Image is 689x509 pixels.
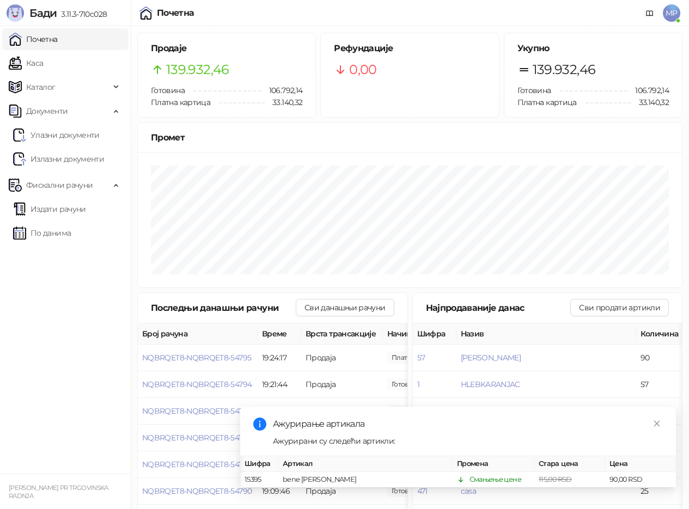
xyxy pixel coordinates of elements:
div: Ажурирани су следећи артикли: [273,435,663,447]
button: NQBRQET8-NQBRQET8-54790 [142,486,252,496]
div: Смањење цене [470,474,521,485]
button: [PERSON_NAME] [461,353,521,363]
div: Последњи данашњи рачуни [151,301,296,315]
span: Готовина [517,85,551,95]
span: 1.000,00 [387,378,424,390]
th: Шифра [240,456,278,472]
span: Бади [29,7,57,20]
div: Најпродаваније данас [426,301,571,315]
td: Продаја [301,398,383,425]
div: Промет [151,131,669,144]
span: 139.932,46 [533,59,596,80]
button: BELO PECIVO [461,406,511,416]
button: Сви данашњи рачуни [296,299,394,316]
button: NQBRQET8-NQBRQET8-54795 [142,353,251,363]
a: Документација [641,4,658,22]
button: NQBRQET8-NQBRQET8-54792 [142,433,251,443]
td: bene [PERSON_NAME] [278,472,453,488]
span: 0,00 [349,59,376,80]
span: 106.792,14 [627,84,669,96]
span: Платна картица [151,97,210,107]
a: Ulazni dokumentiУлазни документи [13,124,100,146]
td: 90,00 RSD [605,472,676,488]
th: Цена [605,456,676,472]
div: Ажурирање артикала [273,418,663,431]
span: Каталог [26,76,56,98]
th: Количина [636,323,685,345]
span: 115,00 RSD [539,475,572,483]
span: info-circle [253,418,266,431]
h5: Продаје [151,42,302,55]
span: 3.11.3-710c028 [57,9,107,19]
td: 57 [636,371,685,398]
a: Издати рачуни [13,198,86,220]
span: 1.005,00 [387,352,446,364]
th: Промена [453,456,534,472]
span: MP [663,4,680,22]
a: По данима [13,222,71,244]
td: 90 [636,345,685,371]
span: 210,00 [387,405,424,417]
h5: Рефундације [334,42,485,55]
a: Излазни документи [13,148,104,170]
span: Готовина [151,85,185,95]
a: Close [651,418,663,430]
th: Артикал [278,456,453,472]
span: 139.932,46 [166,59,229,80]
td: 19:24:17 [258,345,301,371]
th: Шифра [413,323,456,345]
button: 57 [417,353,425,363]
small: [PERSON_NAME] PR TRGOVINSKA RADNJA [9,484,108,500]
a: Почетна [9,28,58,50]
th: Назив [456,323,636,345]
th: Начини плаћања [383,323,492,345]
div: Почетна [157,9,194,17]
h5: Укупно [517,42,669,55]
span: 106.792,14 [261,84,303,96]
span: close [653,420,661,427]
button: 1 [417,379,419,389]
td: 19:20:45 [258,398,301,425]
img: Logo [7,4,24,22]
td: Продаја [301,371,383,398]
td: 50 [636,398,685,425]
span: 33.140,32 [265,96,302,108]
button: 8 [417,406,422,416]
th: Врста трансакције [301,323,383,345]
button: HLEBKARANJAC [461,379,520,389]
th: Време [258,323,301,345]
td: 15395 [240,472,278,488]
span: Документи [26,100,68,122]
button: NQBRQET8-NQBRQET8-54793 [142,406,251,416]
button: Сви продати артикли [570,299,669,316]
span: Фискални рачуни [26,174,93,196]
td: 19:21:44 [258,371,301,398]
th: Број рачуна [138,323,258,345]
button: NQBRQET8-NQBRQET8-54794 [142,379,252,389]
button: NQBRQET8-NQBRQET8-54791 [142,459,249,469]
a: Каса [9,52,43,74]
span: Платна картица [517,97,577,107]
span: 33.140,32 [631,96,669,108]
th: Стара цена [534,456,605,472]
td: Продаја [301,345,383,371]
